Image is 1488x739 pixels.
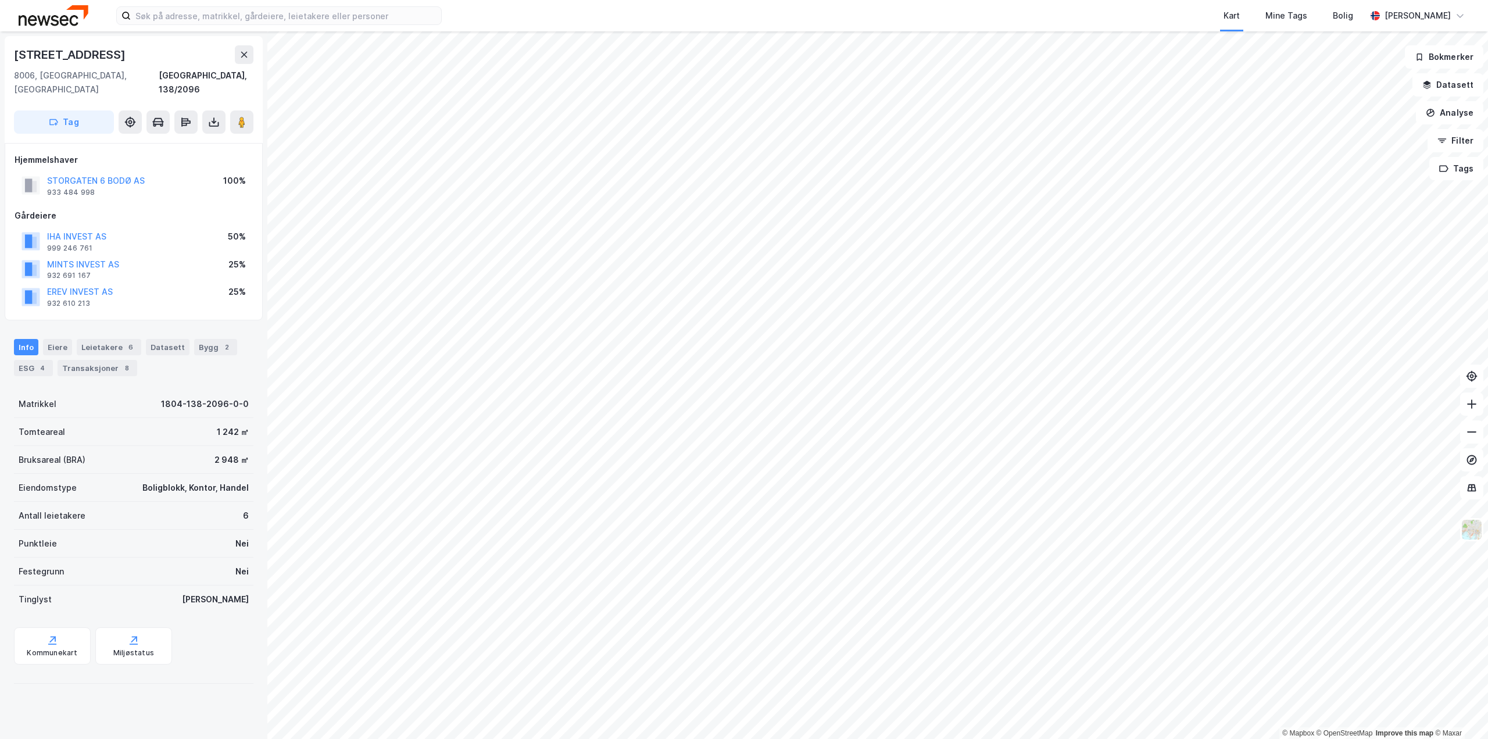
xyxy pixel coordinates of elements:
[221,341,233,353] div: 2
[19,481,77,495] div: Eiendomstype
[14,69,159,97] div: 8006, [GEOGRAPHIC_DATA], [GEOGRAPHIC_DATA]
[1282,729,1314,737] a: Mapbox
[131,7,441,24] input: Søk på adresse, matrikkel, gårdeiere, leietakere eller personer
[243,509,249,523] div: 6
[228,258,246,272] div: 25%
[182,592,249,606] div: [PERSON_NAME]
[228,230,246,244] div: 50%
[194,339,237,355] div: Bygg
[121,362,133,374] div: 8
[217,425,249,439] div: 1 242 ㎡
[146,339,189,355] div: Datasett
[159,69,253,97] div: [GEOGRAPHIC_DATA], 138/2096
[161,397,249,411] div: 1804-138-2096-0-0
[19,565,64,579] div: Festegrunn
[1430,683,1488,739] div: Kontrollprogram for chat
[19,397,56,411] div: Matrikkel
[14,110,114,134] button: Tag
[15,153,253,167] div: Hjemmelshaver
[1224,9,1240,23] div: Kart
[1429,157,1483,180] button: Tags
[19,509,85,523] div: Antall leietakere
[1430,683,1488,739] iframe: Chat Widget
[1333,9,1353,23] div: Bolig
[1265,9,1307,23] div: Mine Tags
[1385,9,1451,23] div: [PERSON_NAME]
[47,271,91,280] div: 932 691 167
[1428,129,1483,152] button: Filter
[14,45,128,64] div: [STREET_ADDRESS]
[77,339,141,355] div: Leietakere
[1405,45,1483,69] button: Bokmerker
[228,285,246,299] div: 25%
[223,174,246,188] div: 100%
[1376,729,1433,737] a: Improve this map
[19,592,52,606] div: Tinglyst
[19,453,85,467] div: Bruksareal (BRA)
[1461,519,1483,541] img: Z
[1317,729,1373,737] a: OpenStreetMap
[14,339,38,355] div: Info
[235,565,249,579] div: Nei
[15,209,253,223] div: Gårdeiere
[43,339,72,355] div: Eiere
[1412,73,1483,97] button: Datasett
[27,648,77,658] div: Kommunekart
[19,5,88,26] img: newsec-logo.f6e21ccffca1b3a03d2d.png
[235,537,249,551] div: Nei
[1416,101,1483,124] button: Analyse
[113,648,154,658] div: Miljøstatus
[14,360,53,376] div: ESG
[47,299,90,308] div: 932 610 213
[125,341,137,353] div: 6
[58,360,137,376] div: Transaksjoner
[37,362,48,374] div: 4
[142,481,249,495] div: Boligblokk, Kontor, Handel
[214,453,249,467] div: 2 948 ㎡
[47,188,95,197] div: 933 484 998
[19,537,57,551] div: Punktleie
[19,425,65,439] div: Tomteareal
[47,244,92,253] div: 999 246 761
